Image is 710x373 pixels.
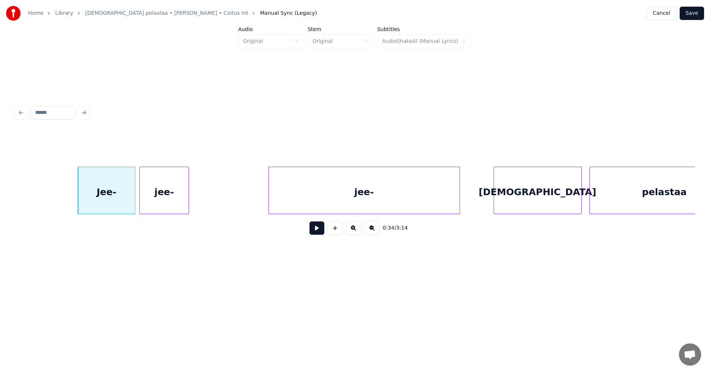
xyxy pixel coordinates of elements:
button: Cancel [646,7,676,20]
label: Audio [238,27,305,32]
span: Manual Sync (Legacy) [260,10,317,17]
label: Subtitles [377,27,472,32]
span: 3:14 [396,224,408,232]
span: 0:34 [383,224,394,232]
a: [DEMOGRAPHIC_DATA] pelastaa • [PERSON_NAME] • Coitus Int [85,10,248,17]
button: Save [680,7,704,20]
a: Avoin keskustelu [679,343,701,366]
div: / [383,224,400,232]
a: Library [55,10,73,17]
img: youka [6,6,21,21]
a: Home [28,10,43,17]
label: Stem [308,27,374,32]
nav: breadcrumb [28,10,317,17]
